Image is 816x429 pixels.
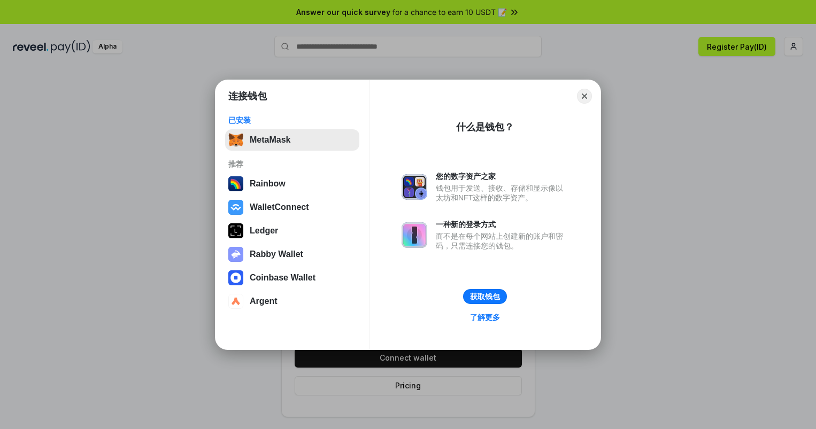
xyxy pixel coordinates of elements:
img: svg+xml,%3Csvg%20xmlns%3D%22http%3A%2F%2Fwww.w3.org%2F2000%2Fsvg%22%20fill%3D%22none%22%20viewBox... [228,247,243,262]
button: 获取钱包 [463,289,507,304]
button: Rabby Wallet [225,244,359,265]
div: 获取钱包 [470,292,500,301]
div: 您的数字资产之家 [436,171,568,181]
h1: 连接钱包 [228,90,267,103]
button: WalletConnect [225,197,359,218]
div: 而不是在每个网站上创建新的账户和密码，只需连接您的钱包。 [436,231,568,251]
img: svg+xml,%3Csvg%20xmlns%3D%22http%3A%2F%2Fwww.w3.org%2F2000%2Fsvg%22%20fill%3D%22none%22%20viewBox... [402,174,427,200]
button: Close [577,89,592,104]
button: Rainbow [225,173,359,194]
img: svg+xml,%3Csvg%20fill%3D%22none%22%20height%3D%2233%22%20viewBox%3D%220%200%2035%2033%22%20width%... [228,132,243,147]
button: Ledger [225,220,359,241]
div: 什么是钱包？ [456,121,514,134]
img: svg+xml,%3Csvg%20width%3D%22120%22%20height%3D%22120%22%20viewBox%3D%220%200%20120%20120%22%20fil... [228,176,243,191]
div: Coinbase Wallet [250,273,315,283]
img: svg+xml,%3Csvg%20width%3D%2228%22%20height%3D%2228%22%20viewBox%3D%220%200%2028%2028%22%20fill%3D... [228,200,243,215]
div: 已安装 [228,115,356,125]
div: Ledger [250,226,278,236]
button: Coinbase Wallet [225,267,359,288]
div: MetaMask [250,135,290,145]
div: Argent [250,297,278,306]
div: 推荐 [228,159,356,169]
img: svg+xml,%3Csvg%20xmlns%3D%22http%3A%2F%2Fwww.w3.org%2F2000%2Fsvg%22%20fill%3D%22none%22%20viewBox... [402,222,427,248]
div: Rabby Wallet [250,249,303,259]
button: MetaMask [225,129,359,151]
div: WalletConnect [250,202,309,212]
div: 一种新的登录方式 [436,220,568,229]
div: Rainbow [250,179,286,189]
img: svg+xml,%3Csvg%20width%3D%2228%22%20height%3D%2228%22%20viewBox%3D%220%200%2028%2028%22%20fill%3D... [228,270,243,285]
img: svg+xml,%3Csvg%20xmlns%3D%22http%3A%2F%2Fwww.w3.org%2F2000%2Fsvg%22%20width%3D%2228%22%20height%3... [228,223,243,238]
button: Argent [225,291,359,312]
a: 了解更多 [464,310,506,324]
img: svg+xml,%3Csvg%20width%3D%2228%22%20height%3D%2228%22%20viewBox%3D%220%200%2028%2028%22%20fill%3D... [228,294,243,309]
div: 了解更多 [470,313,500,322]
div: 钱包用于发送、接收、存储和显示像以太坊和NFT这样的数字资产。 [436,183,568,202]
